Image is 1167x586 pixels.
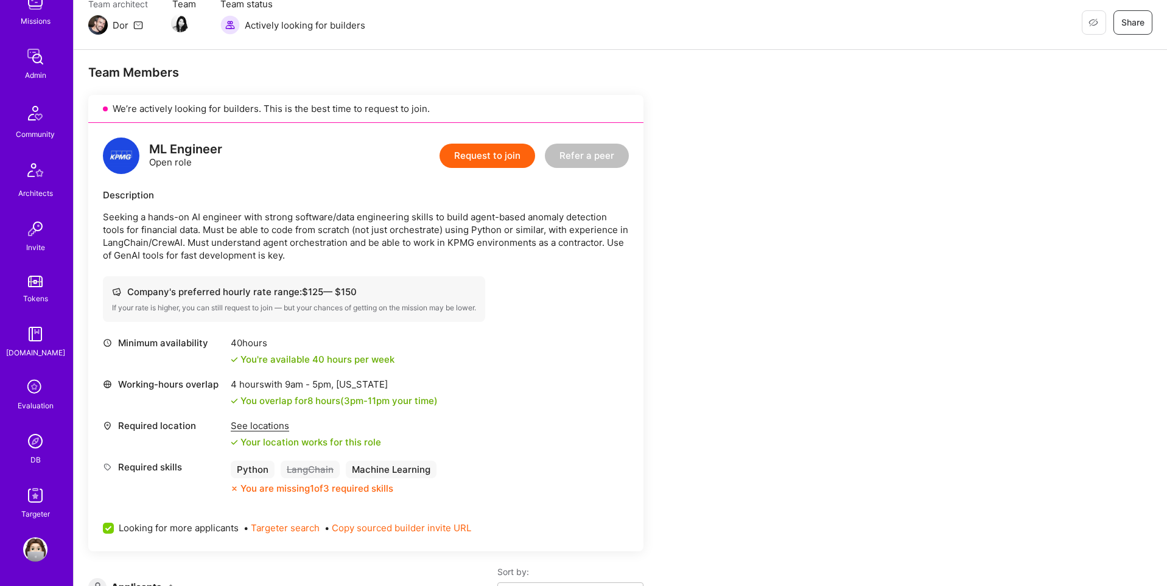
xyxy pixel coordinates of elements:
a: User Avatar [20,537,51,562]
div: Community [16,128,55,141]
div: We’re actively looking for builders. This is the best time to request to join. [88,95,643,123]
span: Actively looking for builders [245,19,365,32]
i: icon Check [231,397,238,405]
div: Missions [21,15,51,27]
img: guide book [23,322,47,346]
div: Tokens [23,292,48,305]
i: icon World [103,380,112,389]
span: Share [1121,16,1144,29]
img: Admin Search [23,429,47,453]
span: Looking for more applicants [119,521,239,534]
div: 40 hours [231,337,394,349]
button: Request to join [440,144,535,168]
div: If your rate is higher, you can still request to join — but your chances of getting on the missio... [112,303,476,313]
button: Copy sourced builder invite URL [332,521,471,534]
button: Targeter search [251,521,320,534]
span: 3pm - 11pm [344,395,390,406]
div: Invite [26,241,45,254]
div: ML Engineer [149,143,222,156]
i: icon Mail [133,20,143,30]
div: See locations [231,419,381,432]
img: admin teamwork [23,44,47,69]
i: icon Clock [103,338,112,347]
i: icon CloseOrange [231,485,238,492]
img: Team Architect [88,15,108,35]
div: Required location [103,419,225,432]
a: Team Member Avatar [172,13,188,33]
div: DB [30,453,41,466]
div: Required skills [103,461,225,473]
div: You overlap for 8 hours ( your time) [240,394,438,407]
i: icon Tag [103,462,112,472]
div: You are missing 1 of 3 required skills [240,482,393,495]
button: Refer a peer [545,144,629,168]
img: Architects [21,158,50,187]
div: LangChain [281,461,340,478]
i: icon EyeClosed [1088,18,1098,27]
i: icon SelectionTeam [24,376,47,399]
div: Admin [25,69,46,82]
div: You're available 40 hours per week [231,353,394,366]
div: Targeter [21,508,50,520]
img: tokens [28,276,43,287]
div: Team Members [88,65,643,80]
span: • [324,521,471,534]
i: icon Check [231,439,238,446]
span: • [244,521,320,534]
img: Community [21,99,50,128]
button: Share [1113,10,1152,35]
img: Skill Targeter [23,483,47,508]
i: icon Cash [112,287,121,296]
span: 9am - 5pm , [282,378,336,390]
p: Seeking a hands-on AI engineer with strong software/data engineering skills to build agent-based ... [103,211,629,262]
div: Company's preferred hourly rate range: $ 125 — $ 150 [112,285,476,298]
div: 4 hours with [US_STATE] [231,378,438,391]
img: User Avatar [23,537,47,562]
div: Working-hours overlap [103,378,225,391]
div: Python [231,461,275,478]
div: Your location works for this role [231,436,381,448]
div: Evaluation [18,399,54,412]
i: icon Check [231,356,238,363]
i: icon Location [103,421,112,430]
img: Team Member Avatar [171,14,189,32]
div: Open role [149,143,222,169]
div: Machine Learning [346,461,436,478]
label: Sort by: [497,566,643,577]
img: Actively looking for builders [220,15,240,35]
div: Minimum availability [103,337,225,349]
div: Description [103,189,629,201]
div: [DOMAIN_NAME] [6,346,65,359]
img: Invite [23,217,47,241]
img: logo [103,138,139,174]
div: Architects [18,187,53,200]
div: Dor [113,19,128,32]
